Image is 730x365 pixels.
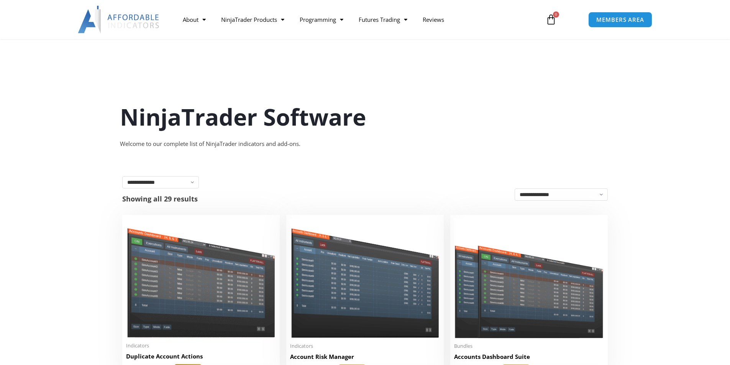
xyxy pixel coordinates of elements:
[290,343,440,349] span: Indicators
[454,353,604,361] h2: Accounts Dashboard Suite
[596,17,644,23] span: MEMBERS AREA
[120,139,610,149] div: Welcome to our complete list of NinjaTrader indicators and add-ons.
[175,11,213,28] a: About
[454,219,604,338] img: Accounts Dashboard Suite
[588,12,652,28] a: MEMBERS AREA
[122,195,198,202] p: Showing all 29 results
[534,8,568,31] a: 0
[126,342,276,349] span: Indicators
[292,11,351,28] a: Programming
[553,11,559,18] span: 0
[290,353,440,365] a: Account Risk Manager
[126,219,276,338] img: Duplicate Account Actions
[415,11,452,28] a: Reviews
[290,353,440,361] h2: Account Risk Manager
[126,352,276,360] h2: Duplicate Account Actions
[515,188,608,201] select: Shop order
[290,219,440,338] img: Account Risk Manager
[120,101,610,133] h1: NinjaTrader Software
[351,11,415,28] a: Futures Trading
[213,11,292,28] a: NinjaTrader Products
[454,343,604,349] span: Bundles
[78,6,160,33] img: LogoAI | Affordable Indicators – NinjaTrader
[175,11,537,28] nav: Menu
[454,353,604,365] a: Accounts Dashboard Suite
[126,352,276,364] a: Duplicate Account Actions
